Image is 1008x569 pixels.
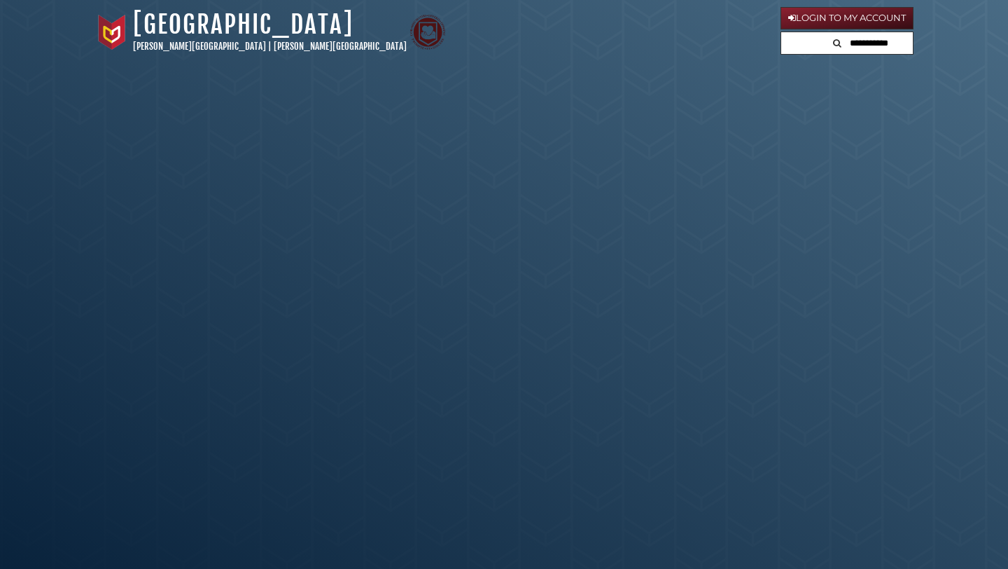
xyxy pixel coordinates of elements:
i: Search [833,39,841,48]
a: [PERSON_NAME][GEOGRAPHIC_DATA] [274,41,407,52]
button: Search [829,32,846,51]
img: Calvin Theological Seminary [410,15,445,50]
img: Calvin University [94,15,129,50]
span: | [268,41,272,52]
a: Login to My Account [780,7,913,29]
a: [PERSON_NAME][GEOGRAPHIC_DATA] [133,41,266,52]
a: [GEOGRAPHIC_DATA] [133,9,353,40]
